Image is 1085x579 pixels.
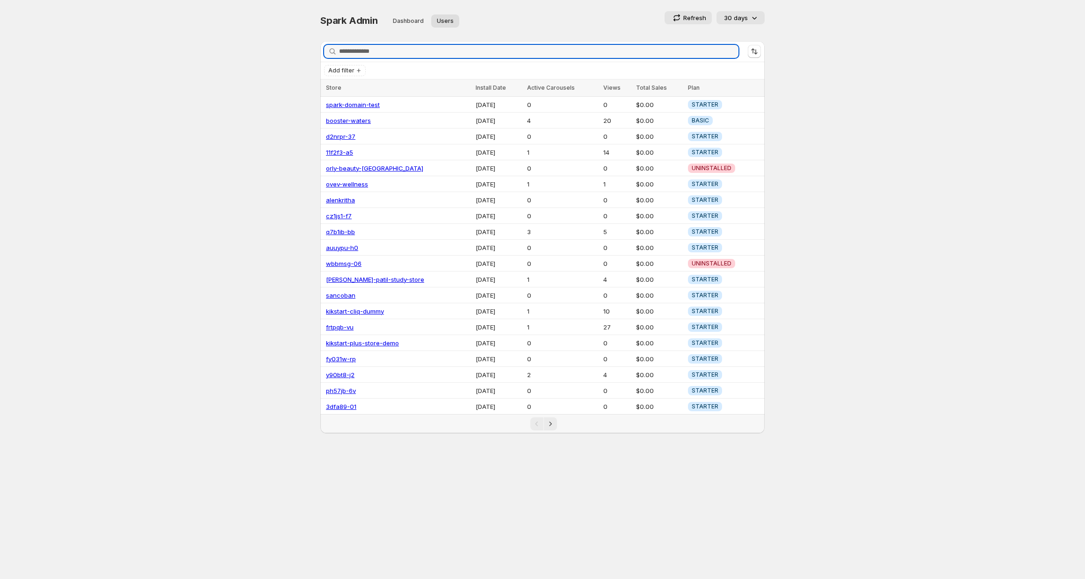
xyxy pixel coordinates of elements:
td: [DATE] [473,287,524,303]
span: STARTER [692,101,718,108]
span: Users [437,17,454,25]
span: Total Sales [636,84,667,91]
span: Views [603,84,621,91]
span: STARTER [692,228,718,236]
td: $0.00 [633,144,685,160]
p: 30 days [724,13,748,22]
span: STARTER [692,133,718,140]
td: $0.00 [633,208,685,224]
td: [DATE] [473,129,524,144]
td: [DATE] [473,240,524,256]
td: 0 [600,399,633,415]
td: 0 [600,383,633,399]
span: Add filter [328,67,354,74]
a: fy031w-rp [326,355,356,363]
a: d2nrpr-37 [326,133,355,140]
td: [DATE] [473,144,524,160]
td: 0 [524,192,600,208]
span: STARTER [692,323,718,331]
a: alenkritha [326,196,355,204]
td: $0.00 [633,319,685,335]
td: $0.00 [633,129,685,144]
td: 0 [600,256,633,272]
span: STARTER [692,196,718,204]
td: 20 [600,113,633,129]
a: frtpqb-vu [326,323,354,331]
td: [DATE] [473,97,524,113]
a: auuypu-h0 [326,244,358,251]
td: 1 [524,319,600,335]
td: 1 [524,303,600,319]
a: kikstart-cliq-dummy [326,307,384,315]
td: 0 [600,240,633,256]
a: [PERSON_NAME]-patil-study-store [326,276,424,283]
td: [DATE] [473,367,524,383]
a: spark-domain-test [326,101,380,108]
td: $0.00 [633,97,685,113]
td: $0.00 [633,287,685,303]
td: 0 [524,240,600,256]
td: 0 [524,399,600,415]
span: STARTER [692,355,718,363]
td: 2 [524,367,600,383]
td: [DATE] [473,303,524,319]
span: Active Carousels [527,84,575,91]
td: 0 [524,383,600,399]
td: $0.00 [633,160,685,176]
span: Dashboard [393,17,424,25]
span: STARTER [692,403,718,410]
button: Add filter [324,65,366,76]
td: 0 [600,97,633,113]
td: 1 [524,144,600,160]
td: 4 [600,272,633,287]
td: [DATE] [473,256,524,272]
td: 3 [524,224,600,240]
td: 0 [524,256,600,272]
a: ph57jb-6v [326,387,356,394]
button: User management [431,14,459,28]
span: STARTER [692,307,718,315]
a: 3dfa89-01 [326,403,356,410]
td: 1 [524,272,600,287]
td: 0 [524,351,600,367]
span: STARTER [692,371,718,379]
td: $0.00 [633,351,685,367]
td: 27 [600,319,633,335]
a: kikstart-plus-store-demo [326,339,399,347]
a: wbbmsg-06 [326,260,362,267]
td: [DATE] [473,335,524,351]
span: STARTER [692,339,718,347]
td: 4 [524,113,600,129]
td: $0.00 [633,256,685,272]
a: q7b1ib-bb [326,228,355,236]
button: Next [544,417,557,430]
td: [DATE] [473,399,524,415]
span: Plan [688,84,700,91]
td: $0.00 [633,240,685,256]
td: 0 [524,335,600,351]
td: [DATE] [473,192,524,208]
a: cz1js1-f7 [326,212,352,220]
td: 0 [524,97,600,113]
span: STARTER [692,149,718,156]
span: STARTER [692,244,718,251]
button: Refresh [665,11,712,24]
a: y90bt8-j2 [326,371,354,379]
td: $0.00 [633,224,685,240]
td: [DATE] [473,272,524,287]
td: $0.00 [633,367,685,383]
span: Store [326,84,341,91]
button: Sort the results [748,45,761,58]
a: orly-beauty-[GEOGRAPHIC_DATA] [326,164,423,172]
span: STARTER [692,276,718,283]
td: 4 [600,367,633,383]
td: $0.00 [633,383,685,399]
span: Spark Admin [320,15,378,26]
span: UNINSTALLED [692,164,731,172]
td: $0.00 [633,335,685,351]
td: [DATE] [473,224,524,240]
td: 0 [524,208,600,224]
a: 11f2f3-a5 [326,149,353,156]
td: 0 [600,160,633,176]
button: 30 days [716,11,765,24]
